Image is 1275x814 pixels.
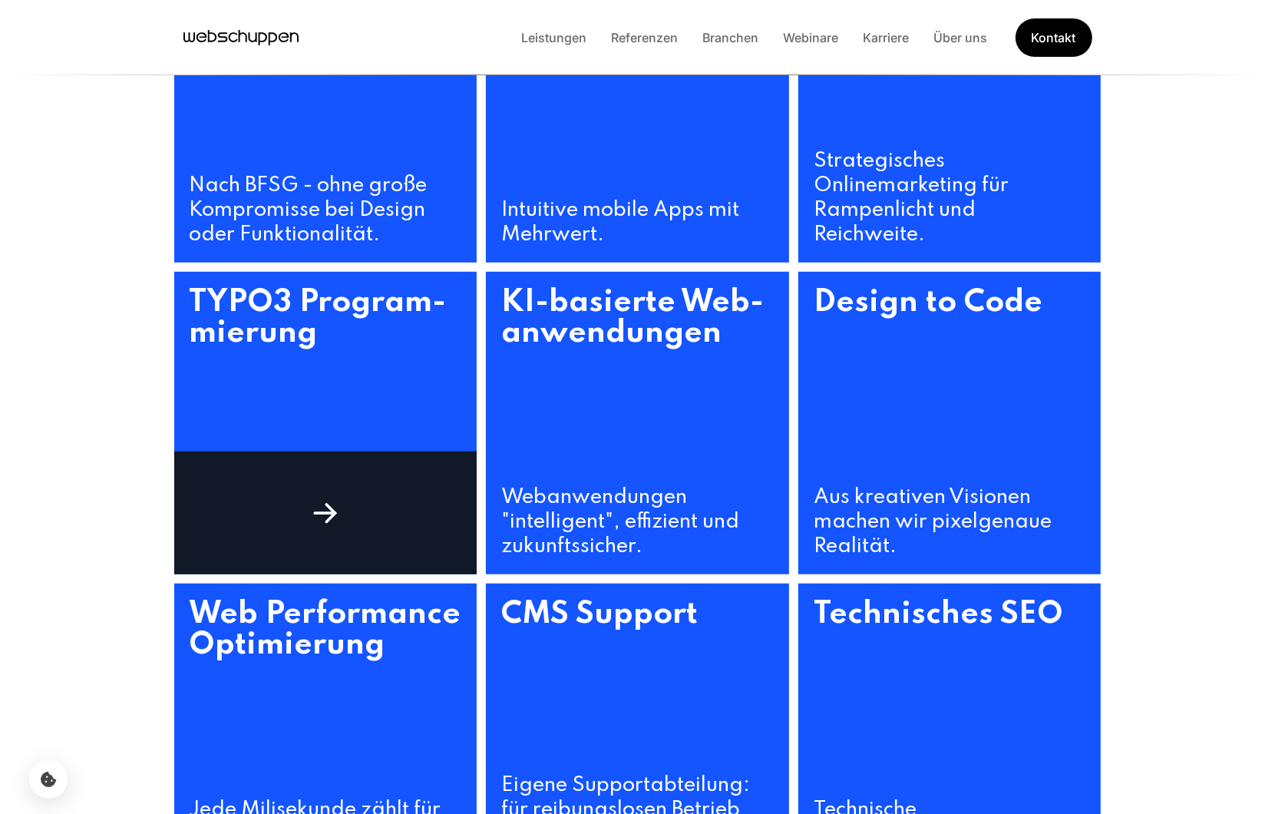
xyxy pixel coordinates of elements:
h4: Webanwendungen "intelligent", effizient und zukunftssicher. [486,485,789,574]
a: Karriere [851,30,922,45]
a: Webinare [771,30,851,45]
h3: TYPO3 Program­mierung [174,272,477,486]
h3: Design to Code [798,272,1102,486]
a: Leistungen [510,30,600,45]
h4: Aus kreativen Visionen machen wir pixelgenaue Realität. [798,485,1102,574]
h3: Technisches SEO [798,584,1102,798]
a: Get Started [1016,18,1092,57]
h3: KI-basierte Web­anwen­dungen [486,272,789,486]
a: KI-basierte Web­anwen­dungen Webanwendungen "intelligent", effizient und zukunftssicher. [486,272,789,575]
a: Über uns [922,30,1000,45]
h4: Strategisches Onlinemarketing für Rampenlicht und Reichweite. [798,149,1102,263]
a: Referenzen [600,30,691,45]
h3: Web Performance Optimierung [174,584,477,798]
a: Branchen [691,30,771,45]
a: Hauptseite besuchen [183,26,299,49]
h4: Nach BFSG - ohne große Kompromisse bei Design oder Funktionalität. [174,174,477,263]
h3: CMS Support [486,584,789,773]
a: Design to Code Aus kreativen Visionen machen wir pixelgenaue Realität. [798,272,1102,575]
button: Cookie-Einstellungen öffnen [29,760,68,799]
h4: Intuitive mobile Apps mit Mehrwert. [486,198,789,263]
a: TYPO3 Program­mierung Hochskalierbare und sichere Lösungen für komplexe Anforderungen. [174,272,477,575]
